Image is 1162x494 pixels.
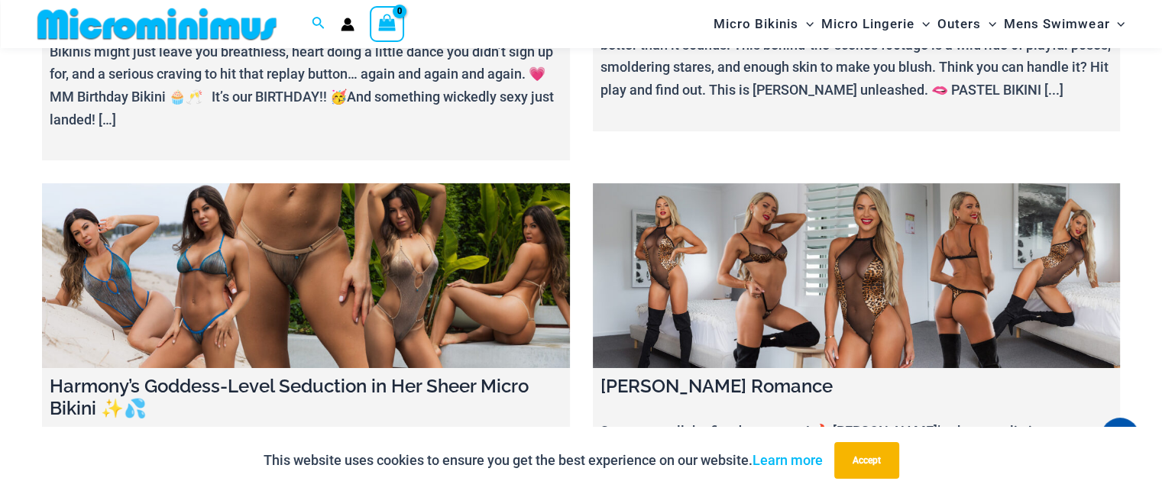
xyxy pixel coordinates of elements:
a: Account icon link [341,18,354,31]
span: Menu Toggle [798,5,814,44]
a: Harmony’s Goddess-Level Seduction in Her Sheer Micro Bikini ✨💦 [42,183,570,368]
a: Learn more [753,452,823,468]
span: Menu Toggle [1109,5,1125,44]
button: Accept [834,442,899,479]
p: [PERSON_NAME] in a pastel bikini? Yeah, you read that right. And trust us, it's even better than ... [600,11,1113,102]
p: Warning: Peeking at [PERSON_NAME] & [PERSON_NAME] in the 2025 Birthday Bikinis might just leave y... [50,18,562,131]
span: Micro Lingerie [821,5,914,44]
a: View Shopping Cart, empty [370,6,405,41]
span: Mens Swimwear [1004,5,1109,44]
img: MM SHOP LOGO FLAT [31,7,283,41]
a: Ilana Savage Romance [593,183,1121,368]
nav: Site Navigation [707,2,1131,46]
a: Mens SwimwearMenu ToggleMenu Toggle [1000,5,1128,44]
a: Micro BikinisMenu ToggleMenu Toggle [710,5,817,44]
p: This website uses cookies to ensure you get the best experience on our website. [264,449,823,472]
span: Menu Toggle [914,5,930,44]
span: Micro Bikinis [714,5,798,44]
span: Outers [937,5,981,44]
h4: Harmony’s Goddess-Level Seduction in Her Sheer Micro Bikini ✨💦 [50,376,562,420]
h4: [PERSON_NAME] Romance [600,376,1113,398]
a: Micro LingerieMenu ToggleMenu Toggle [817,5,934,44]
span: Menu Toggle [981,5,996,44]
a: Search icon link [312,15,325,34]
a: OutersMenu ToggleMenu Toggle [934,5,1000,44]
